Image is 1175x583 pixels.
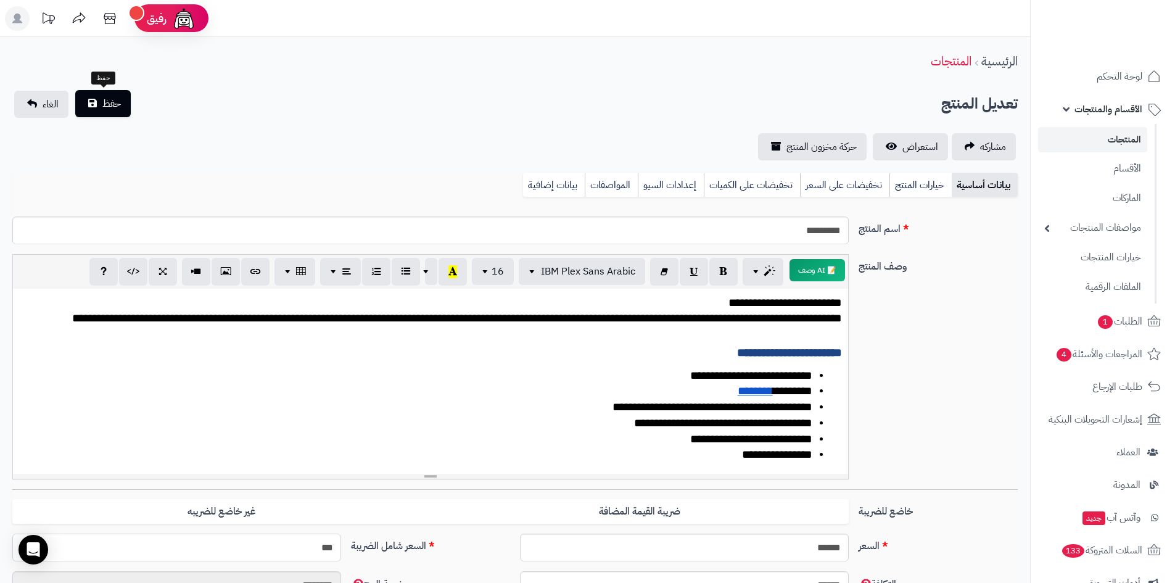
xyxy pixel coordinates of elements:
[1092,378,1142,395] span: طلبات الإرجاع
[1038,535,1168,565] a: السلات المتروكة133
[1097,313,1142,330] span: الطلبات
[1038,405,1168,434] a: إشعارات التحويلات البنكية
[171,6,196,31] img: ai-face.png
[523,173,585,197] a: بيانات إضافية
[1038,470,1168,500] a: المدونة
[1113,476,1140,494] span: المدونة
[102,96,121,111] span: حفظ
[14,91,68,118] a: الغاء
[33,6,64,34] a: تحديثات المنصة
[1038,372,1168,402] a: طلبات الإرجاع
[431,499,849,524] label: ضريبة القيمة المضافة
[1074,101,1142,118] span: الأقسام والمنتجات
[1055,345,1142,363] span: المراجعات والأسئلة
[1038,127,1147,152] a: المنتجات
[854,534,1023,553] label: السعر
[1081,509,1140,526] span: وآتس آب
[346,534,515,553] label: السعر شامل الضريبة
[472,258,514,285] button: 16
[492,264,504,279] span: 16
[854,254,1023,274] label: وصف المنتج
[541,264,635,279] span: IBM Plex Sans Arabic
[1049,411,1142,428] span: إشعارات التحويلات البنكية
[758,133,867,160] a: حركة مخزون المنتج
[1038,339,1168,369] a: المراجعات والأسئلة4
[1038,62,1168,91] a: لوحة التحكم
[1098,315,1113,329] span: 1
[1038,155,1147,182] a: الأقسام
[12,499,431,524] label: غير خاضع للضريبه
[704,173,800,197] a: تخفيضات على الكميات
[889,173,952,197] a: خيارات المنتج
[873,133,948,160] a: استعراض
[1057,348,1071,362] span: 4
[952,133,1016,160] a: مشاركه
[1038,307,1168,336] a: الطلبات1
[1061,542,1142,559] span: السلات المتروكة
[800,173,889,197] a: تخفيضات على السعر
[1038,503,1168,532] a: وآتس آبجديد
[91,72,115,85] div: حفظ
[519,258,645,285] button: IBM Plex Sans Arabic
[1038,274,1147,300] a: الملفات الرقمية
[1038,215,1147,241] a: مواصفات المنتجات
[43,97,59,112] span: الغاء
[786,139,857,154] span: حركة مخزون المنتج
[1082,511,1105,525] span: جديد
[1097,68,1142,85] span: لوحة التحكم
[790,259,845,281] button: 📝 AI وصف
[931,52,971,70] a: المنتجات
[1091,33,1163,59] img: logo-2.png
[980,139,1006,154] span: مشاركه
[585,173,638,197] a: المواصفات
[902,139,938,154] span: استعراض
[147,11,167,26] span: رفيق
[981,52,1018,70] a: الرئيسية
[854,499,1023,519] label: خاضع للضريبة
[941,91,1018,117] h2: تعديل المنتج
[1038,437,1168,467] a: العملاء
[1116,444,1140,461] span: العملاء
[1062,544,1084,558] span: 133
[1038,185,1147,212] a: الماركات
[854,217,1023,236] label: اسم المنتج
[75,90,131,117] button: حفظ
[638,173,704,197] a: إعدادات السيو
[952,173,1018,197] a: بيانات أساسية
[1038,244,1147,271] a: خيارات المنتجات
[19,535,48,564] div: Open Intercom Messenger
